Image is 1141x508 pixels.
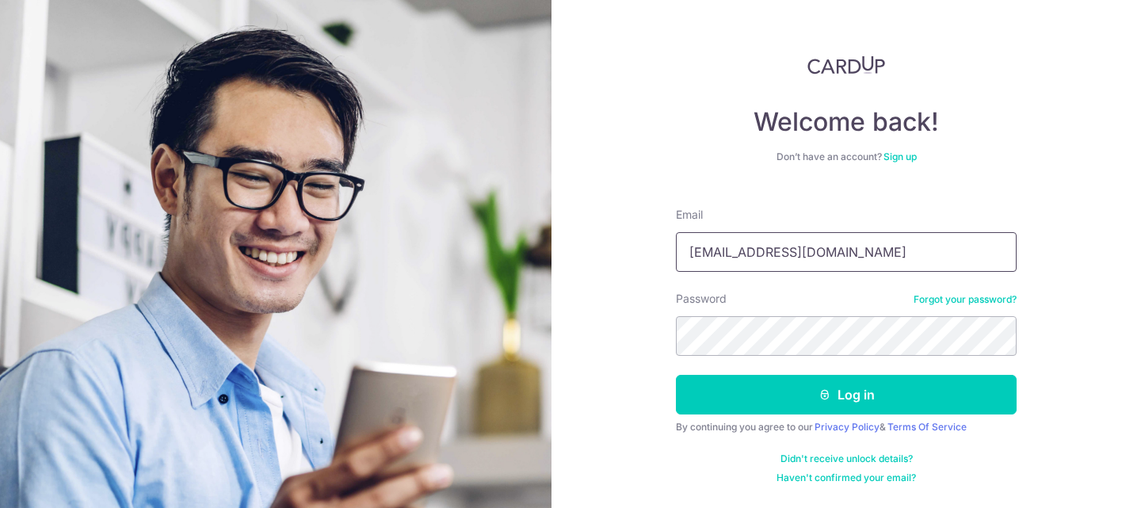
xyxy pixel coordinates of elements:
[914,293,1017,306] a: Forgot your password?
[887,421,967,433] a: Terms Of Service
[777,472,916,484] a: Haven't confirmed your email?
[676,421,1017,434] div: By continuing you agree to our &
[676,232,1017,272] input: Enter your Email
[676,207,703,223] label: Email
[676,106,1017,138] h4: Welcome back!
[676,291,727,307] label: Password
[883,151,917,162] a: Sign up
[815,421,880,433] a: Privacy Policy
[780,453,913,465] a: Didn't receive unlock details?
[807,55,885,74] img: CardUp Logo
[676,151,1017,163] div: Don’t have an account?
[676,375,1017,414] button: Log in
